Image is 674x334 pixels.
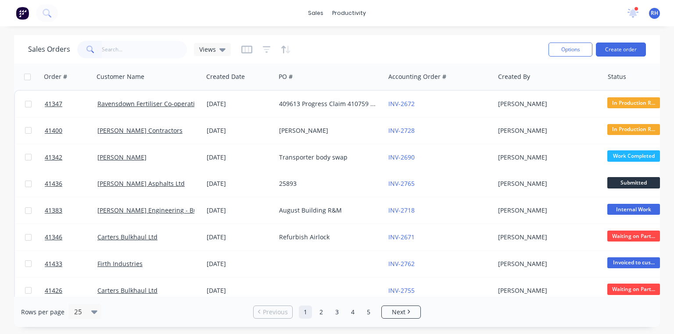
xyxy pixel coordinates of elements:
[97,206,227,214] a: [PERSON_NAME] Engineering - Building R M
[45,126,62,135] span: 41400
[498,99,595,108] div: [PERSON_NAME]
[16,7,29,20] img: Factory
[362,306,375,319] a: Page 5
[279,206,376,215] div: August Building R&M
[45,286,62,295] span: 41426
[199,45,216,54] span: Views
[279,153,376,162] div: Transporter body swap
[388,179,415,188] a: INV-2765
[651,9,658,17] span: RH
[498,286,595,295] div: [PERSON_NAME]
[315,306,328,319] a: Page 2
[45,144,97,171] a: 41342
[388,233,415,241] a: INV-2671
[388,153,415,161] a: INV-2690
[45,179,62,188] span: 41436
[45,171,97,197] a: 41436
[97,233,158,241] a: Carters Bulkhaul Ltd
[279,233,376,242] div: Refurbish Airlock
[97,126,183,135] a: [PERSON_NAME] Contractors
[45,197,97,224] a: 41383
[607,204,660,215] span: Internal Work
[498,126,595,135] div: [PERSON_NAME]
[498,72,530,81] div: Created By
[607,177,660,188] span: Submitted
[45,277,97,304] a: 41426
[382,308,420,316] a: Next page
[28,45,70,53] h1: Sales Orders
[45,153,62,162] span: 41342
[607,124,660,135] span: In Production R...
[45,251,97,277] a: 41433
[607,284,660,295] span: Waiting on Part...
[607,97,660,108] span: In Production R...
[207,286,272,295] div: [DATE]
[207,259,272,268] div: [DATE]
[279,99,376,108] div: 409613 Progress Claim 410759 - Remainder of job
[607,257,660,268] span: Invoiced to cus...
[498,179,595,188] div: [PERSON_NAME]
[330,306,344,319] a: Page 3
[250,306,424,319] ul: Pagination
[549,43,592,57] button: Options
[388,72,446,81] div: Accounting Order #
[299,306,312,319] a: Page 1 is your current page
[607,150,660,161] span: Work Completed
[596,43,646,57] button: Create order
[388,99,415,108] a: INV-2672
[97,286,158,295] a: Carters Bulkhaul Ltd
[392,308,405,316] span: Next
[498,206,595,215] div: [PERSON_NAME]
[328,7,370,20] div: productivity
[279,72,293,81] div: PO #
[498,153,595,162] div: [PERSON_NAME]
[206,72,245,81] div: Created Date
[279,126,376,135] div: [PERSON_NAME]
[498,233,595,242] div: [PERSON_NAME]
[498,259,595,268] div: [PERSON_NAME]
[45,224,97,250] a: 41346
[97,259,143,268] a: Firth Industries
[388,259,415,268] a: INV-2762
[254,308,292,316] a: Previous page
[304,7,328,20] div: sales
[45,99,62,108] span: 41347
[97,72,144,81] div: Customer Name
[21,308,65,316] span: Rows per page
[97,153,147,161] a: [PERSON_NAME]
[44,72,67,81] div: Order #
[388,206,415,214] a: INV-2718
[207,233,272,242] div: [DATE]
[207,153,272,162] div: [DATE]
[97,99,201,108] a: Ravensdown Fertiliser Co-operative
[45,259,62,268] span: 41433
[608,72,626,81] div: Status
[607,231,660,242] span: Waiting on Part...
[388,126,415,135] a: INV-2728
[388,286,415,295] a: INV-2755
[279,179,376,188] div: 25893
[97,179,185,188] a: [PERSON_NAME] Asphalts Ltd
[207,126,272,135] div: [DATE]
[102,41,187,58] input: Search...
[207,179,272,188] div: [DATE]
[346,306,359,319] a: Page 4
[45,233,62,242] span: 41346
[45,117,97,144] a: 41400
[45,206,62,215] span: 41383
[45,91,97,117] a: 41347
[263,308,288,316] span: Previous
[207,99,272,108] div: [DATE]
[207,206,272,215] div: [DATE]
